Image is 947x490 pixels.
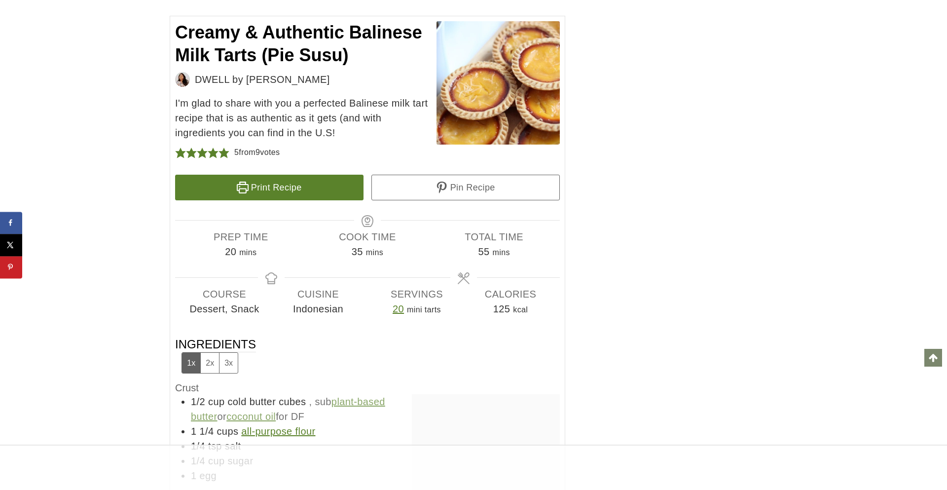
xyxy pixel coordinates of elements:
[225,441,241,452] span: salt
[175,337,256,374] span: Ingredients
[366,248,383,257] span: mins
[271,302,365,316] span: Indonesian
[370,287,464,302] span: Servings
[175,382,199,393] span: Crust
[239,248,256,257] span: mins
[493,303,510,314] span: 125
[924,349,942,367] a: Scroll to top
[464,287,557,302] span: Calories
[175,96,560,140] span: I'm glad to share with you a perfected Balinese milk tart recipe that is as authentic as it gets ...
[492,248,510,257] span: mins
[191,396,385,422] span: , sub or for DF
[234,145,280,160] div: from votes
[304,229,431,244] span: Cook Time
[478,246,489,257] span: 55
[271,287,365,302] span: Cuisine
[200,353,219,373] button: Adjust servings by 2x
[437,21,560,145] img: balinese milk tarts
[208,441,222,452] span: tsp
[225,246,236,257] span: 20
[175,145,186,160] span: Rate this recipe 1 out of 5 stars
[191,396,385,422] a: plant-based butter
[208,396,224,407] span: cup
[352,246,363,257] span: 35
[175,175,364,200] a: Print Recipe
[191,396,205,407] span: 1/2
[175,22,422,66] span: Creamy & Authentic Balinese Milk Tarts (Pie Susu)
[255,148,260,156] span: 9
[191,426,214,437] span: 1 1/4
[219,353,238,373] button: Adjust servings by 3x
[178,302,271,316] span: Dessert, Snack
[178,229,304,244] span: Prep Time
[208,145,219,160] span: Rate this recipe 4 out of 5 stars
[182,353,200,373] button: Adjust servings by 1x
[234,148,239,156] span: 5
[178,287,271,302] span: Course
[227,396,306,407] span: cold butter cubes
[241,426,315,437] a: all-purpose flour
[371,175,560,200] a: Pin Recipe
[197,145,208,160] span: Rate this recipe 3 out of 5 stars
[393,303,404,314] a: Adjust recipe servings
[407,305,441,314] span: mini tarts
[219,145,229,160] span: Rate this recipe 5 out of 5 stars
[195,72,330,87] span: DWELL by [PERSON_NAME]
[513,305,528,314] span: kcal
[431,229,557,244] span: Total Time
[191,441,205,452] span: 1/4
[226,411,276,422] a: coconut oil
[186,145,197,160] span: Rate this recipe 2 out of 5 stars
[217,426,238,437] span: cups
